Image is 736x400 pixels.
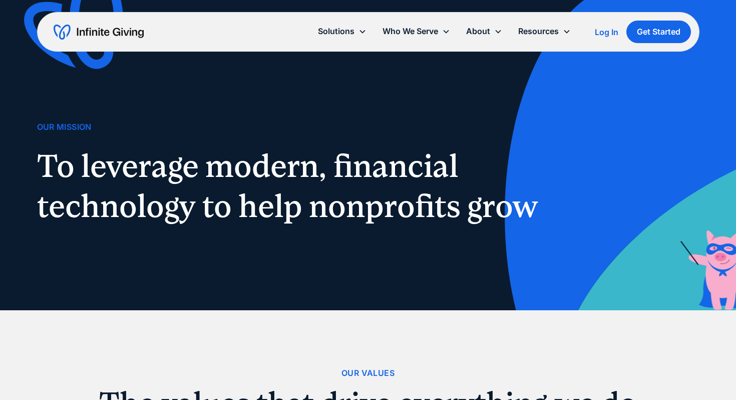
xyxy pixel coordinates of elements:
[510,21,579,42] div: Resources
[37,120,92,134] div: Our Mission
[341,366,395,380] div: Our Values
[595,28,618,36] div: Log In
[518,25,559,38] div: Resources
[466,25,490,38] div: About
[37,146,550,226] h1: To leverage modern, financial technology to help nonprofits grow
[375,21,458,42] div: Who We Serve
[54,24,144,40] a: home
[458,21,510,42] div: About
[383,25,438,38] div: Who We Serve
[626,21,691,43] a: Get Started
[595,26,618,38] a: Log In
[310,21,375,42] div: Solutions
[318,25,354,38] div: Solutions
